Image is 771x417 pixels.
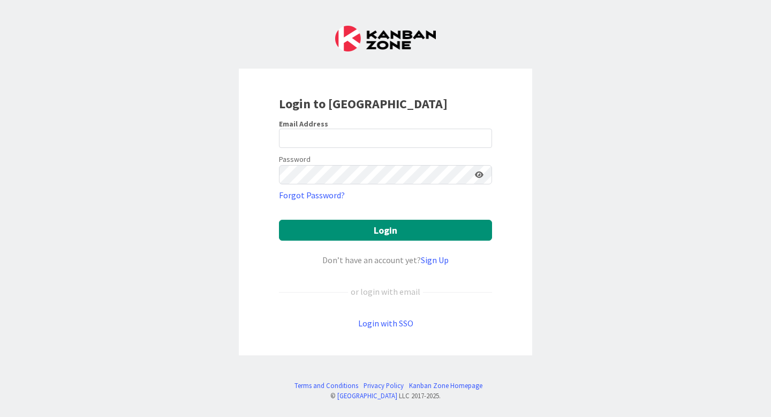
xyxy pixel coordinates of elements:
[337,391,397,400] a: [GEOGRAPHIC_DATA]
[289,391,482,401] div: © LLC 2017- 2025 .
[335,26,436,51] img: Kanban Zone
[358,318,413,329] a: Login with SSO
[279,189,345,202] a: Forgot Password?
[409,381,482,391] a: Kanban Zone Homepage
[348,285,423,298] div: or login with email
[279,220,492,241] button: Login
[279,154,311,165] label: Password
[294,381,358,391] a: Terms and Conditions
[279,254,492,266] div: Don’t have an account yet?
[421,255,449,265] a: Sign Up
[364,381,404,391] a: Privacy Policy
[279,95,448,112] b: Login to [GEOGRAPHIC_DATA]
[279,119,328,129] label: Email Address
